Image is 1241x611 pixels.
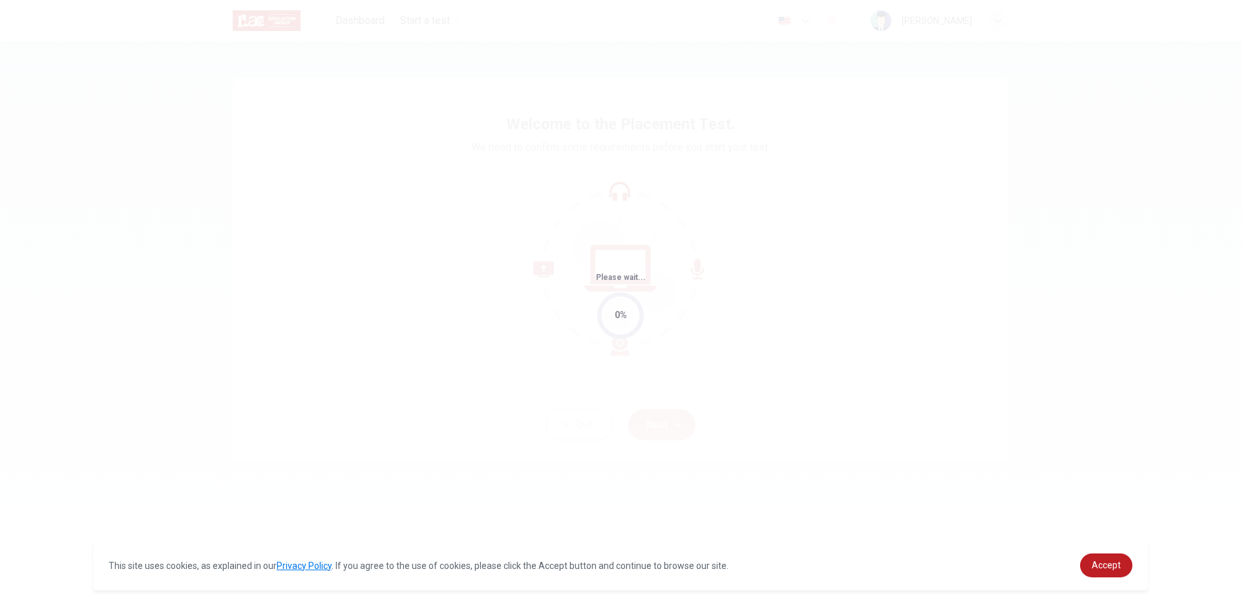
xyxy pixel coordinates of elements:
span: Accept [1092,560,1121,570]
div: 0% [615,308,627,323]
a: dismiss cookie message [1080,553,1132,577]
span: Please wait... [596,273,646,282]
a: Privacy Policy [277,561,332,571]
span: This site uses cookies, as explained in our . If you agree to the use of cookies, please click th... [109,561,728,571]
div: cookieconsent [93,541,1148,590]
